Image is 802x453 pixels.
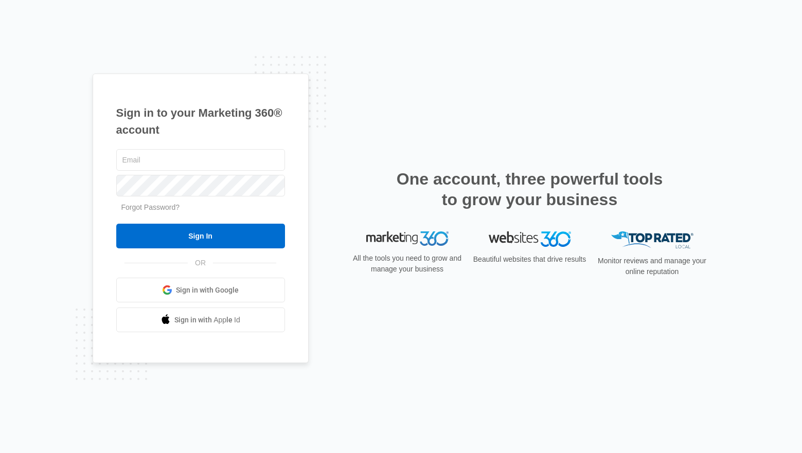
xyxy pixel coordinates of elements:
[116,224,285,248] input: Sign In
[121,203,180,211] a: Forgot Password?
[116,307,285,332] a: Sign in with Apple Id
[472,254,587,265] p: Beautiful websites that drive results
[366,231,449,246] img: Marketing 360
[188,258,213,268] span: OR
[394,169,666,210] h2: One account, three powerful tools to grow your business
[116,104,285,138] h1: Sign in to your Marketing 360® account
[116,149,285,171] input: Email
[611,231,693,248] img: Top Rated Local
[350,253,465,275] p: All the tools you need to grow and manage your business
[174,315,240,325] span: Sign in with Apple Id
[116,278,285,302] a: Sign in with Google
[595,256,710,277] p: Monitor reviews and manage your online reputation
[176,285,239,296] span: Sign in with Google
[489,231,571,246] img: Websites 360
